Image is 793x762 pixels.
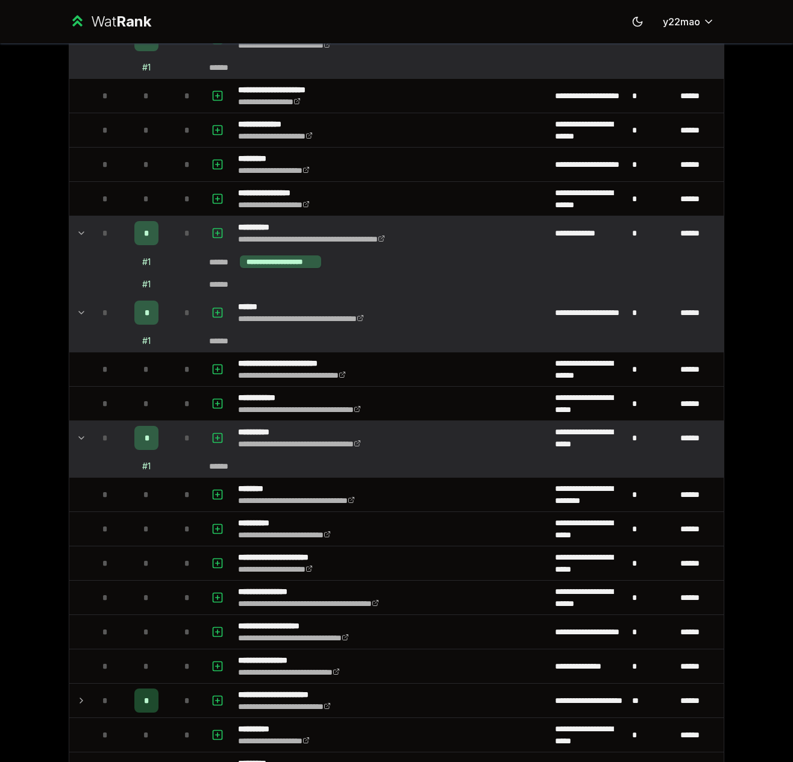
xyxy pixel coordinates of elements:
[142,256,151,268] div: # 1
[663,14,700,29] span: y22mao
[653,11,724,33] button: y22mao
[142,278,151,290] div: # 1
[142,460,151,472] div: # 1
[91,12,151,31] div: Wat
[116,13,151,30] span: Rank
[142,335,151,347] div: # 1
[142,61,151,73] div: # 1
[69,12,151,31] a: WatRank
